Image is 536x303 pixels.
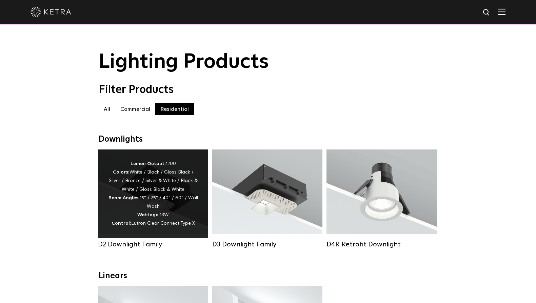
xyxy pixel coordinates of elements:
div: D4R Retrofit Downlight [326,240,437,248]
div: Filter Products [99,83,438,96]
span: Lighting Products [99,52,269,72]
div: D3 Downlight Family [212,240,322,248]
label: All [99,103,115,115]
label: Commercial [115,103,155,115]
a: D3 Downlight Family Lumen Output:700 / 900 / 1100Colors:White / Black / Silver / Bronze / Paintab... [212,149,322,248]
div: D2 Downlight Family [98,240,208,248]
strong: Control: [112,221,131,226]
a: D4R Retrofit Downlight Lumen Output:800Colors:White / BlackBeam Angles:15° / 25° / 40° / 60°Watta... [326,149,437,248]
strong: Beam Angles: [108,196,140,200]
div: Downlights [99,135,438,144]
label: Residential [155,103,194,115]
img: search icon [482,8,491,17]
div: Linears [99,271,438,281]
strong: Wattage: [137,213,160,217]
strong: Lumen Output: [131,161,166,166]
span: Lutron Clear Connect Type X [131,221,195,226]
div: 1200 White / Black / Gloss Black / Silver / Bronze / Silver & White / Black & White / Gloss Black... [108,160,198,228]
img: ketra-logo-2019-white [31,7,71,17]
a: D2 Downlight Family Lumen Output:1200Colors:White / Black / Gloss Black / Silver / Bronze / Silve... [98,149,208,248]
img: Hamburger%20Nav.svg [498,8,505,15]
strong: Colors: [113,170,130,175]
